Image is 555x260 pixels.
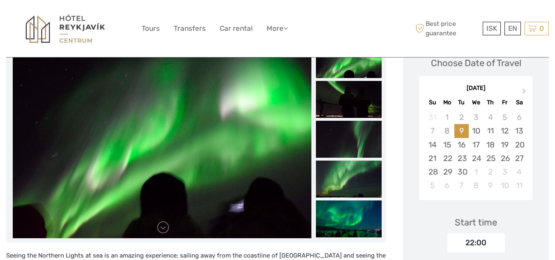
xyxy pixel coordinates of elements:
span: ISK [486,24,497,32]
div: Choose Friday, September 26th, 2025 [497,152,512,165]
div: Choose Saturday, October 11th, 2025 [512,179,526,192]
div: Not available Saturday, September 6th, 2025 [512,110,526,124]
div: Choose Friday, September 19th, 2025 [497,138,512,152]
div: EN [504,22,521,35]
div: Not available Monday, September 8th, 2025 [440,124,454,138]
div: Mo [440,97,454,108]
img: 459917a2dce04b1d96a352a96d0c1170_slider_thumbnail.jpg [316,161,382,198]
div: Not available Tuesday, September 2nd, 2025 [454,110,469,124]
div: Choose Friday, October 10th, 2025 [497,179,512,192]
div: Choose Sunday, September 14th, 2025 [425,138,440,152]
div: Choose Monday, October 6th, 2025 [440,179,454,192]
div: Choose Thursday, September 25th, 2025 [483,152,497,165]
img: c776b001aa3e4ee9adca6c650576a6d3_slider_thumbnail.jpg [316,121,382,158]
div: Choose Tuesday, September 16th, 2025 [454,138,469,152]
div: Fr [497,97,512,108]
div: Not available Monday, September 1st, 2025 [440,110,454,124]
div: Choose Wednesday, September 24th, 2025 [469,152,483,165]
div: Not available Sunday, August 31st, 2025 [425,110,440,124]
div: Su [425,97,440,108]
div: Choose Tuesday, September 23rd, 2025 [454,152,469,165]
div: Choose Tuesday, October 7th, 2025 [454,179,469,192]
div: Choose Tuesday, September 9th, 2025 [454,124,469,138]
div: Start time [455,216,497,229]
div: Choose Saturday, September 13th, 2025 [512,124,526,138]
div: Choose Wednesday, October 1st, 2025 [469,165,483,179]
div: Not available Sunday, September 7th, 2025 [425,124,440,138]
div: Choose Thursday, September 18th, 2025 [483,138,497,152]
div: Choose Saturday, September 20th, 2025 [512,138,526,152]
div: Tu [454,97,469,108]
p: We're away right now. Please check back later! [12,14,93,21]
img: 1302-193844b0-62ee-484d-874e-72dc28c7b514_logo_big.jpg [20,12,111,46]
div: 22:00 [447,233,505,252]
span: Best price guarantee [413,19,481,37]
a: Car rental [220,23,253,35]
img: b740914a5dd8450cad99702bbf2913c4_main_slider.jpeg [13,41,311,238]
img: b740914a5dd8450cad99702bbf2913c4_slider_thumbnail.jpeg [316,41,382,78]
div: Choose Monday, September 29th, 2025 [440,165,454,179]
div: Choose Wednesday, September 10th, 2025 [469,124,483,138]
div: month 2025-09 [422,110,530,192]
div: Choose Sunday, September 21st, 2025 [425,152,440,165]
div: Choose Wednesday, October 8th, 2025 [469,179,483,192]
div: Th [483,97,497,108]
a: Tours [142,23,160,35]
div: Choose Thursday, September 11th, 2025 [483,124,497,138]
div: Choose Sunday, October 5th, 2025 [425,179,440,192]
div: We [469,97,483,108]
div: Choose Monday, September 15th, 2025 [440,138,454,152]
div: Not available Wednesday, September 3rd, 2025 [469,110,483,124]
div: Choose Friday, October 3rd, 2025 [497,165,512,179]
div: Not available Friday, September 5th, 2025 [497,110,512,124]
div: Sa [512,97,526,108]
div: Choose Friday, September 12th, 2025 [497,124,512,138]
button: Next Month [518,86,532,99]
div: Choose Tuesday, September 30th, 2025 [454,165,469,179]
div: Choose Saturday, September 27th, 2025 [512,152,526,165]
img: 4885550429ca4ecb93de2e324998d205_slider_thumbnail.jpeg [316,81,382,118]
button: Open LiveChat chat widget [94,13,104,23]
div: Choose Sunday, September 28th, 2025 [425,165,440,179]
a: More [267,23,288,35]
img: f6f5d71b47614043847e39e286e4fb8d_slider_thumbnail.jpeg [316,200,382,237]
div: Choose Saturday, October 4th, 2025 [512,165,526,179]
div: Choose Monday, September 22nd, 2025 [440,152,454,165]
div: Choose Thursday, October 9th, 2025 [483,179,497,192]
div: Choose Date of Travel [431,57,521,69]
div: Not available Thursday, September 4th, 2025 [483,110,497,124]
div: Choose Wednesday, September 17th, 2025 [469,138,483,152]
div: [DATE] [419,84,532,93]
span: 0 [538,24,545,32]
div: Choose Thursday, October 2nd, 2025 [483,165,497,179]
a: Transfers [174,23,206,35]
